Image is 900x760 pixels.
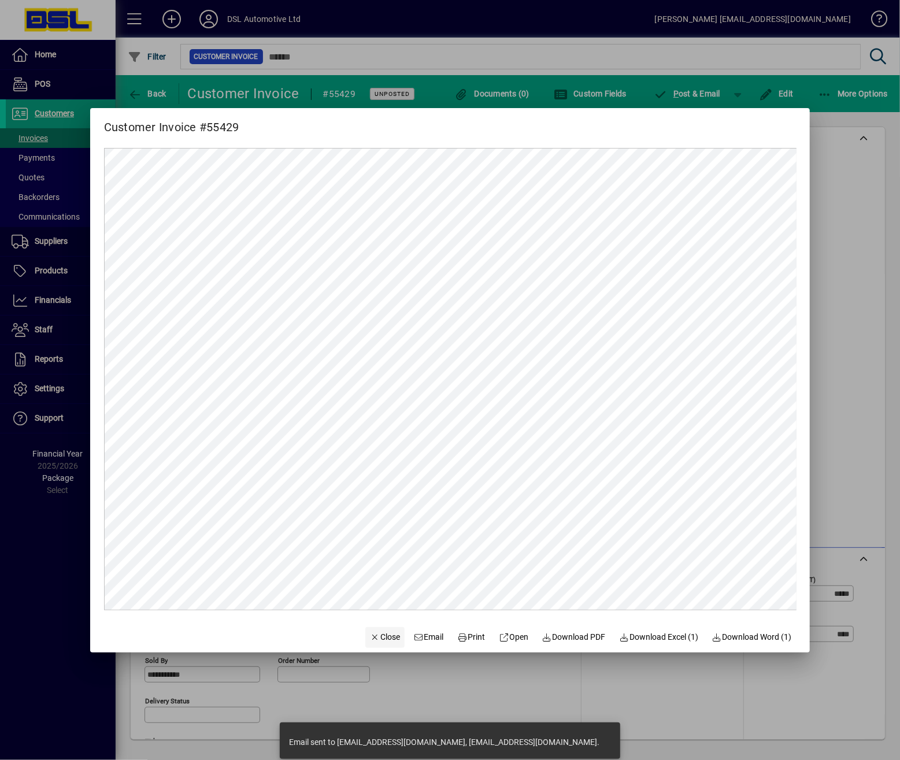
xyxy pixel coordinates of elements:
span: Download PDF [542,631,606,643]
div: Email sent to [EMAIL_ADDRESS][DOMAIN_NAME], [EMAIL_ADDRESS][DOMAIN_NAME]. [289,736,599,748]
span: Close [370,631,400,643]
a: Download PDF [538,627,610,648]
button: Email [409,627,449,648]
span: Print [458,631,486,643]
span: Open [499,631,528,643]
span: Download Word (1) [712,631,792,643]
span: Download Excel (1) [619,631,698,643]
h2: Customer Invoice #55429 [90,108,253,136]
button: Close [365,627,405,648]
a: Open [494,627,533,648]
button: Download Word (1) [708,627,797,648]
button: Print [453,627,490,648]
button: Download Excel (1) [614,627,703,648]
span: Email [414,631,444,643]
